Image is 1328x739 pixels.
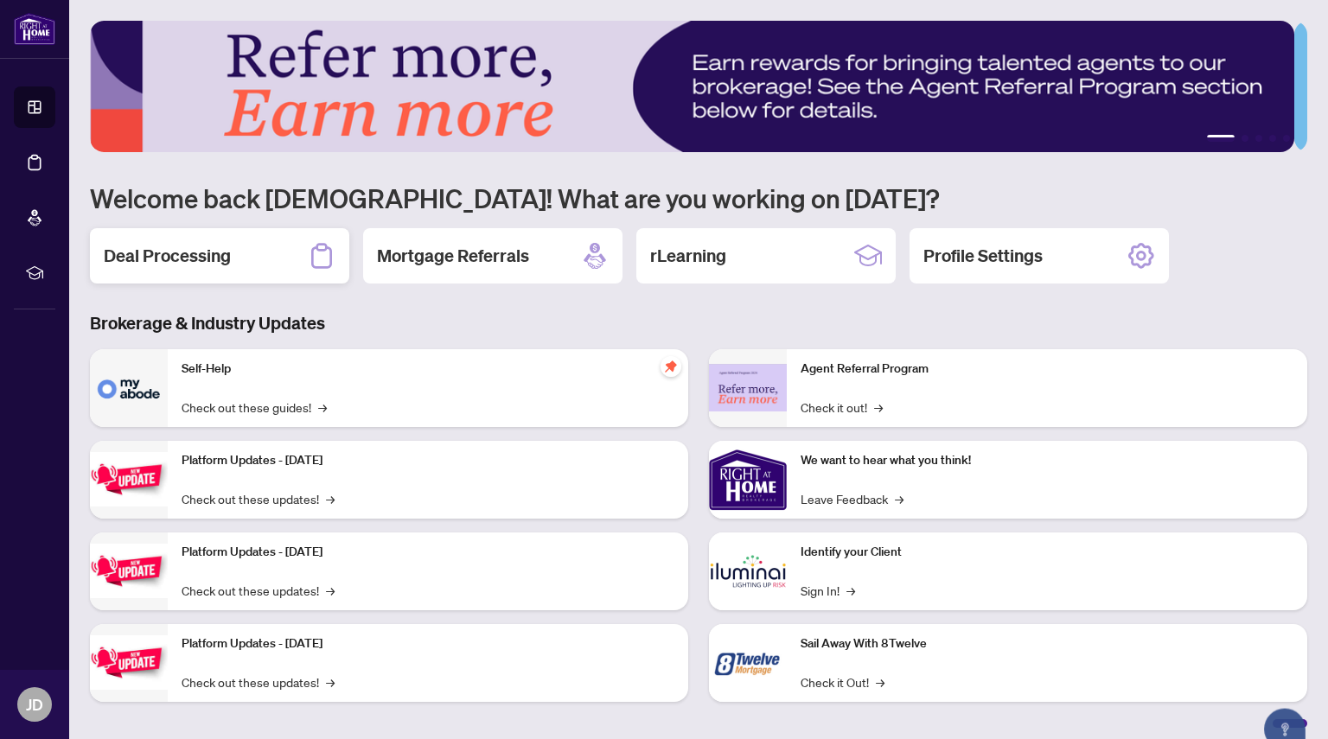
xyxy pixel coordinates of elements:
[326,672,335,691] span: →
[326,489,335,508] span: →
[90,311,1307,335] h3: Brokerage & Industry Updates
[876,672,884,691] span: →
[90,349,168,427] img: Self-Help
[182,360,674,379] p: Self-Help
[923,244,1043,268] h2: Profile Settings
[1269,135,1276,142] button: 4
[1259,678,1311,730] button: Open asap
[26,692,43,717] span: JD
[1283,135,1290,142] button: 5
[90,635,168,690] img: Platform Updates - June 23, 2025
[709,624,787,702] img: Sail Away With 8Twelve
[90,544,168,598] img: Platform Updates - July 8, 2025
[14,13,55,45] img: logo
[895,489,903,508] span: →
[801,398,883,417] a: Check it out!→
[182,543,674,562] p: Platform Updates - [DATE]
[801,451,1293,470] p: We want to hear what you think!
[801,672,884,691] a: Check it Out!→
[709,441,787,519] img: We want to hear what you think!
[90,452,168,506] img: Platform Updates - July 21, 2025
[801,360,1293,379] p: Agent Referral Program
[650,244,726,268] h2: rLearning
[90,21,1294,152] img: Slide 0
[182,581,335,600] a: Check out these updates!→
[182,634,674,653] p: Platform Updates - [DATE]
[801,634,1293,653] p: Sail Away With 8Twelve
[318,398,327,417] span: →
[377,244,529,268] h2: Mortgage Referrals
[182,398,327,417] a: Check out these guides!→
[1207,135,1235,142] button: 1
[874,398,883,417] span: →
[709,532,787,610] img: Identify your Client
[846,581,855,600] span: →
[182,451,674,470] p: Platform Updates - [DATE]
[801,543,1293,562] p: Identify your Client
[1255,135,1262,142] button: 3
[801,581,855,600] a: Sign In!→
[801,489,903,508] a: Leave Feedback→
[104,244,231,268] h2: Deal Processing
[326,581,335,600] span: →
[661,356,681,377] span: pushpin
[1242,135,1248,142] button: 2
[709,364,787,411] img: Agent Referral Program
[90,182,1307,214] h1: Welcome back [DEMOGRAPHIC_DATA]! What are you working on [DATE]?
[182,489,335,508] a: Check out these updates!→
[182,672,335,691] a: Check out these updates!→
